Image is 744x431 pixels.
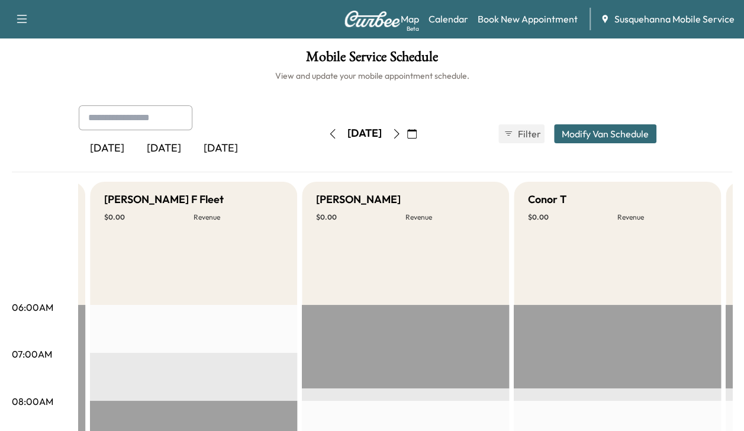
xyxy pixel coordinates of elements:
[614,12,735,26] span: Susquehanna Mobile Service
[518,127,539,141] span: Filter
[12,50,732,70] h1: Mobile Service Schedule
[405,213,495,222] p: Revenue
[344,11,401,27] img: Curbee Logo
[407,24,419,33] div: Beta
[316,191,401,208] h5: [PERSON_NAME]
[12,394,53,409] p: 08:00AM
[12,347,52,361] p: 07:00AM
[528,213,617,222] p: $ 0.00
[498,124,545,143] button: Filter
[554,124,656,143] button: Modify Van Schedule
[79,135,136,162] div: [DATE]
[617,213,707,222] p: Revenue
[528,191,566,208] h5: Conor T
[347,126,382,141] div: [DATE]
[12,300,53,314] p: 06:00AM
[192,135,249,162] div: [DATE]
[401,12,419,26] a: MapBeta
[12,70,732,82] h6: View and update your mobile appointment schedule.
[104,191,224,208] h5: [PERSON_NAME] F Fleet
[136,135,192,162] div: [DATE]
[429,12,468,26] a: Calendar
[478,12,578,26] a: Book New Appointment
[316,213,405,222] p: $ 0.00
[104,213,194,222] p: $ 0.00
[194,213,283,222] p: Revenue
